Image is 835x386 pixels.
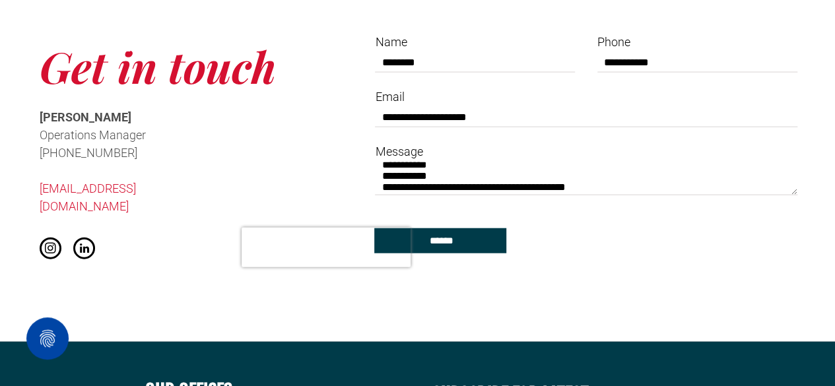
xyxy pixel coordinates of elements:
[40,238,61,263] a: instagram
[537,22,614,43] a: CASE STUDIES
[242,228,411,267] iframe: reCAPTCHA
[40,146,137,160] span: [PHONE_NUMBER]
[313,22,384,43] a: OUR PEOPLE
[73,238,95,263] a: linkedin
[467,22,537,43] a: MARKETS
[40,181,136,213] a: [EMAIL_ADDRESS][DOMAIN_NAME]
[614,22,670,43] a: INSIGHTS
[25,20,131,34] a: Your Business Transformed | Cambridge Management Consulting
[40,38,276,94] span: Get in touch
[752,22,809,43] a: CONTACT
[25,18,131,51] img: Cambridge MC Logo
[256,22,314,43] a: ABOUT
[375,88,797,106] label: Email
[375,143,797,160] label: Message
[40,110,131,124] span: [PERSON_NAME]
[40,128,146,142] span: Operations Manager
[670,22,752,43] a: #CamTechWeek
[384,22,468,43] a: WHAT WE DO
